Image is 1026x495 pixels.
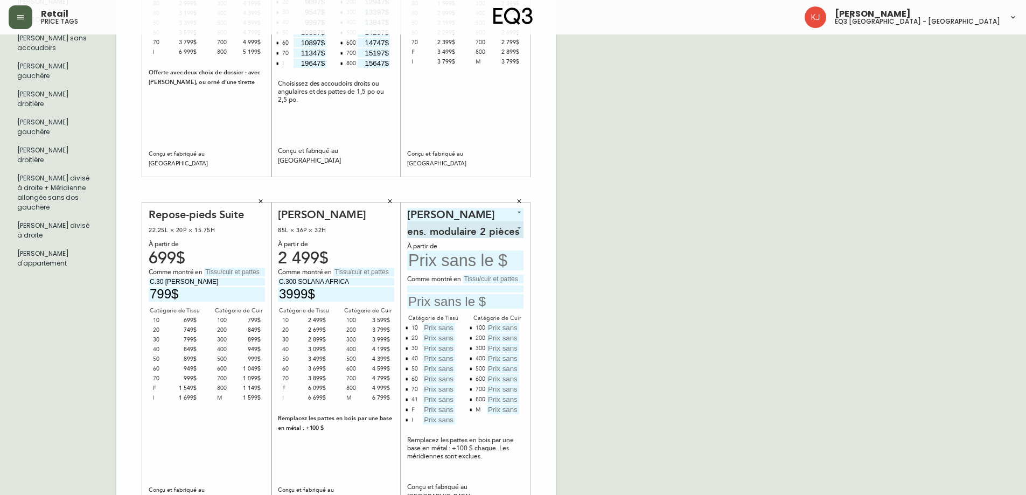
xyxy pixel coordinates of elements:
[368,374,390,384] div: 4 799$
[278,80,394,104] div: Choisissez des accoudoirs droits ou angulaires et des pattes de 1,5 po ou 2,5 po.
[239,374,261,384] div: 1 099$
[294,48,326,58] input: Prix sans le $
[175,325,197,335] div: 749$
[476,38,498,47] div: 700
[358,59,390,68] input: Prix sans le $
[346,345,368,354] div: 400
[411,354,418,364] div: 40
[278,147,394,166] div: Conçu et fabriqué au [GEOGRAPHIC_DATA]
[411,395,418,405] div: 41
[411,333,418,344] div: 20
[282,393,304,403] div: I
[411,385,418,395] div: 70
[217,325,239,335] div: 200
[368,364,390,374] div: 4 599$
[407,313,459,323] div: Catégorie de Tissu
[153,393,175,403] div: I
[175,384,197,393] div: 1 549$
[304,325,326,335] div: 2 699$
[487,405,519,414] input: Prix sans le $
[368,345,390,354] div: 4 199$
[204,268,265,276] input: Tissu/cuir et pattes
[358,48,390,58] input: Prix sans le $
[149,68,265,87] div: Offerte avec deux choix de dossier : avec [PERSON_NAME], ou orné d’une tirette
[342,306,394,316] div: Catégorie de Cuir
[149,226,265,235] div: 22.25L × 20P × 15.75H
[278,306,330,316] div: Catégorie de Tissu
[282,59,284,69] div: I
[282,325,304,335] div: 20
[407,221,524,238] div: ens. modulaire 5 pièces
[304,374,326,384] div: 3 899$
[239,384,261,393] div: 1 149$
[41,18,78,25] h5: price tags
[487,364,519,373] input: Prix sans le $
[153,374,175,384] div: 70
[368,384,390,393] div: 4 999$
[835,10,911,18] span: [PERSON_NAME]
[423,333,455,343] input: Prix sans le $
[153,354,175,364] div: 50
[175,374,197,384] div: 999$
[368,316,390,325] div: 3 599$
[423,395,455,404] input: Prix sans le $
[411,344,418,354] div: 30
[149,208,265,221] div: Repose-pieds Suite
[153,384,175,393] div: F
[239,364,261,374] div: 1 049$
[304,364,326,374] div: 3 699$
[278,287,394,302] input: Prix sans le $
[368,354,390,364] div: 4 399$
[434,47,456,57] div: 3 499$
[153,325,175,335] div: 20
[239,47,261,57] div: 5 199$
[304,354,326,364] div: 3 499$
[346,374,368,384] div: 700
[217,393,239,403] div: M
[476,333,485,344] div: 200
[217,335,239,345] div: 300
[304,384,326,393] div: 6 099$
[175,364,197,374] div: 949$
[304,393,326,403] div: 6 699$
[149,287,265,302] input: Prix sans le $
[487,354,519,363] input: Prix sans le $
[175,316,197,325] div: 699$
[476,385,485,395] div: 700
[333,268,394,276] input: Tissu/cuir et pattes
[487,323,519,332] input: Prix sans le $
[282,48,289,59] div: 70
[476,405,480,415] div: M
[282,364,304,374] div: 60
[423,344,455,353] input: Prix sans le $
[358,38,390,47] input: Prix sans le $
[407,250,524,270] input: Prix sans le $
[153,345,175,354] div: 40
[217,364,239,374] div: 600
[41,10,68,18] span: Retail
[423,354,455,363] input: Prix sans le $
[282,38,289,48] div: 60
[835,18,1000,25] h5: eq3 [GEOGRAPHIC_DATA] - [GEOGRAPHIC_DATA]
[476,344,485,354] div: 300
[304,335,326,345] div: 2 899$
[282,374,304,384] div: 70
[423,405,455,414] input: Prix sans le $
[239,345,261,354] div: 949$
[217,345,239,354] div: 400
[346,393,368,403] div: M
[278,240,394,249] div: À partir de
[471,313,524,323] div: Catégorie de Cuir
[423,364,455,373] input: Prix sans le $
[278,268,333,277] span: Comme montré en
[282,316,304,325] div: 10
[346,316,368,325] div: 100
[153,316,175,325] div: 10
[149,240,265,249] div: À partir de
[153,335,175,345] div: 30
[278,208,394,221] div: [PERSON_NAME]
[9,245,103,273] li: Grand format pendre marque
[368,335,390,345] div: 3 999$
[487,344,519,353] input: Prix sans le $
[411,323,418,333] div: 10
